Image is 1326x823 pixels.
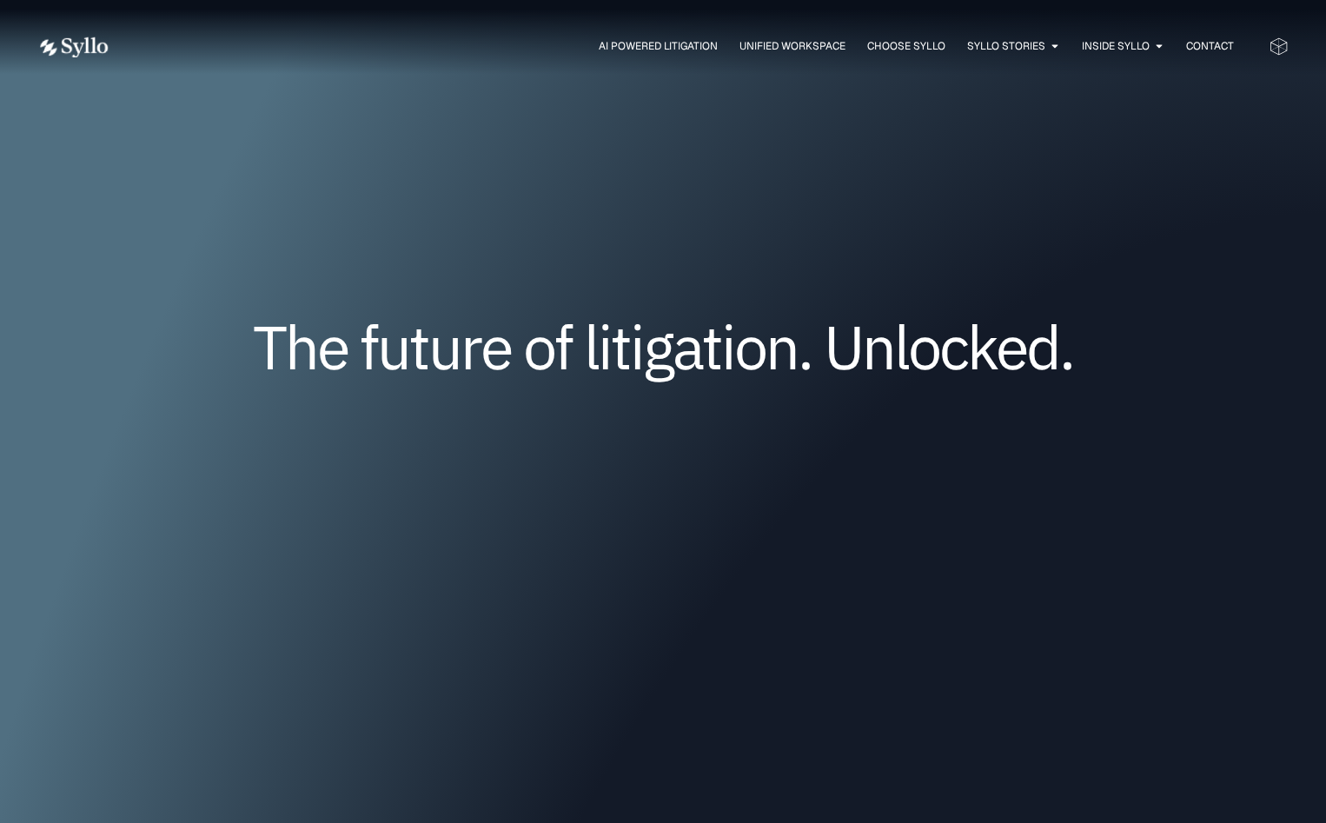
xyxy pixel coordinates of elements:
a: Choose Syllo [867,38,945,54]
a: Unified Workspace [739,38,845,54]
div: Menu Toggle [143,38,1234,55]
nav: Menu [143,38,1234,55]
h1: The future of litigation. Unlocked. [142,318,1184,375]
a: AI Powered Litigation [599,38,718,54]
img: white logo [37,37,109,58]
a: Contact [1186,38,1234,54]
a: Inside Syllo [1082,38,1150,54]
a: Syllo Stories [967,38,1045,54]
